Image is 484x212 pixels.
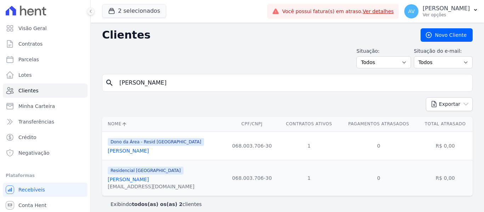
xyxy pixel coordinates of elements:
span: Parcelas [18,56,39,63]
span: Contratos [18,40,43,47]
h2: Clientes [102,29,409,41]
button: Exportar [426,97,473,111]
span: Você possui fatura(s) em atraso. [282,8,394,15]
a: Visão Geral [3,21,88,35]
td: 0 [339,131,418,160]
span: AV [408,9,415,14]
label: Situação: [356,47,411,55]
a: [PERSON_NAME] [108,148,149,154]
a: Lotes [3,68,88,82]
p: [PERSON_NAME] [423,5,470,12]
span: Residencial [GEOGRAPHIC_DATA] [108,167,184,174]
i: search [105,79,114,87]
span: Dono da Área - Resid [GEOGRAPHIC_DATA] [108,138,204,146]
a: Novo Cliente [421,28,473,42]
span: Lotes [18,71,32,79]
span: Clientes [18,87,38,94]
input: Buscar por nome, CPF ou e-mail [115,76,469,90]
button: AV [PERSON_NAME] Ver opções [399,1,484,21]
a: [PERSON_NAME] [108,177,149,182]
th: CPF/CNPJ [225,117,278,131]
td: 1 [278,160,339,196]
td: 0 [339,160,418,196]
th: Total Atrasado [418,117,473,131]
p: Ver opções [423,12,470,18]
label: Situação do e-mail: [414,47,473,55]
a: Minha Carteira [3,99,88,113]
th: Nome [102,117,225,131]
span: Negativação [18,149,50,156]
td: R$ 0,00 [418,131,473,160]
span: Crédito [18,134,36,141]
a: Crédito [3,130,88,144]
b: todos(as) os(as) 2 [132,201,182,207]
div: Plataformas [6,171,85,180]
a: Parcelas [3,52,88,67]
a: Contratos [3,37,88,51]
a: Transferências [3,115,88,129]
p: Exibindo clientes [111,201,202,208]
th: Pagamentos Atrasados [339,117,418,131]
span: Recebíveis [18,186,45,193]
td: 068.003.706-30 [225,131,278,160]
a: Clientes [3,84,88,98]
div: [EMAIL_ADDRESS][DOMAIN_NAME] [108,183,195,190]
td: R$ 0,00 [418,160,473,196]
button: 2 selecionados [102,4,166,18]
span: Minha Carteira [18,103,55,110]
th: Contratos Ativos [278,117,339,131]
td: 068.003.706-30 [225,160,278,196]
a: Recebíveis [3,183,88,197]
a: Negativação [3,146,88,160]
td: 1 [278,131,339,160]
span: Transferências [18,118,54,125]
span: Conta Hent [18,202,46,209]
span: Visão Geral [18,25,47,32]
a: Ver detalhes [363,8,394,14]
